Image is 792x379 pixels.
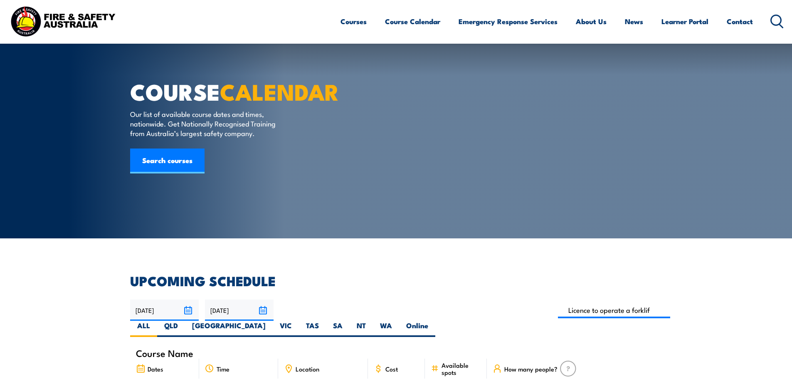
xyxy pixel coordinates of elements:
[399,321,435,337] label: Online
[442,362,481,376] span: Available spots
[299,321,326,337] label: TAS
[350,321,373,337] label: NT
[130,321,157,337] label: ALL
[504,365,558,372] span: How many people?
[217,365,229,372] span: Time
[273,321,299,337] label: VIC
[661,10,708,32] a: Learner Portal
[185,321,273,337] label: [GEOGRAPHIC_DATA]
[385,365,398,372] span: Cost
[558,302,671,318] input: Search Course
[148,365,163,372] span: Dates
[130,300,199,321] input: From date
[576,10,607,32] a: About Us
[136,349,193,357] span: Course Name
[727,10,753,32] a: Contact
[459,10,558,32] a: Emergency Response Services
[130,109,282,138] p: Our list of available course dates and times, nationwide. Get Nationally Recognised Training from...
[385,10,440,32] a: Course Calendar
[130,275,662,286] h2: UPCOMING SCHEDULE
[340,10,367,32] a: Courses
[373,321,399,337] label: WA
[326,321,350,337] label: SA
[130,82,336,101] h1: COURSE
[625,10,643,32] a: News
[205,300,274,321] input: To date
[157,321,185,337] label: QLD
[130,149,205,173] a: Search courses
[296,365,319,372] span: Location
[220,74,339,108] strong: CALENDAR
